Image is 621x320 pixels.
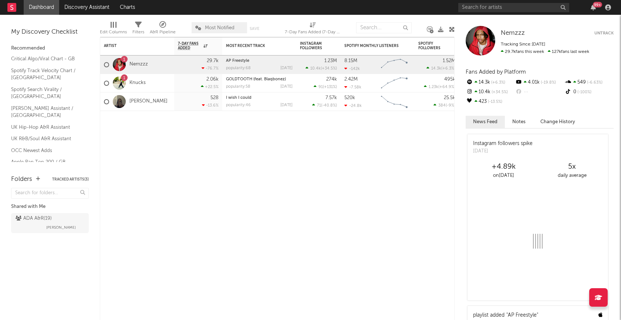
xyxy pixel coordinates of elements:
div: -76.7 % [202,66,219,71]
div: Edit Columns [100,28,127,37]
div: GOLDTOOTH (feat. Blaqbonez) [226,77,293,81]
a: Knucks [129,80,146,86]
div: [DATE] [473,148,533,155]
input: Search for artists [458,3,569,12]
a: UK Hip-Hop A&R Assistant [11,123,81,131]
span: -40.8 % [322,104,336,108]
button: Untrack [594,30,614,37]
span: 14.3k [431,67,441,71]
div: ( ) [424,84,455,89]
div: A&R Pipeline [150,28,176,37]
div: -142k [344,66,360,71]
span: +6.3 % [490,81,505,85]
div: 7-Day Fans Added (7-Day Fans Added) [285,28,340,37]
div: 274k [326,77,337,82]
div: 25.5k [444,95,455,100]
div: 7-Day Fans Added (7-Day Fans Added) [285,18,340,40]
div: -24.8k [344,103,362,108]
div: ( ) [314,84,337,89]
span: Fans Added by Platform [466,69,526,75]
button: Notes [505,116,533,128]
span: +131 % [324,85,336,89]
div: 520k [344,95,355,100]
svg: Chart title [378,74,411,92]
div: ( ) [306,66,337,71]
div: Filters [132,28,144,37]
div: ( ) [433,103,455,108]
div: 14.3k [466,78,515,87]
div: Most Recent Track [226,44,281,48]
div: 1.52M [443,58,455,63]
a: "AP Freestyle" [506,313,538,318]
div: 10.4k [466,87,515,97]
div: [DATE] [280,66,293,70]
a: [PERSON_NAME] Assistant / [GEOGRAPHIC_DATA] [11,104,81,119]
button: Change History [533,116,583,128]
div: playlist added [473,311,538,319]
a: Nemzzz [501,30,525,37]
div: 1.23M [324,58,337,63]
div: 8.15M [344,58,357,63]
div: 4.01k [515,78,564,87]
div: -13.6 % [202,103,219,108]
span: 1.23k [429,85,438,89]
a: Spotify Track Velocity Chart / [GEOGRAPHIC_DATA] [11,67,81,82]
div: A&R Pipeline [150,18,176,40]
div: [DATE] [280,85,293,89]
div: 2.06k [206,77,219,82]
a: Nemzzz [129,61,148,68]
div: Spotify Followers [418,41,444,50]
div: 495k [444,77,455,82]
span: 71 [317,104,321,108]
button: News Feed [466,116,505,128]
div: daily average [538,171,606,180]
span: 91 [318,85,323,89]
div: Filters [132,18,144,40]
div: 549 [564,78,614,87]
input: Search for folders... [11,188,89,199]
span: -13.5 % [487,100,502,104]
span: -6.63 % [586,81,603,85]
span: Most Notified [205,26,234,30]
span: +34.5 % [490,90,508,94]
div: 99 + [593,2,602,7]
a: ADA A&R(19)[PERSON_NAME] [11,213,89,233]
div: +22.5 % [201,84,219,89]
span: 384 [438,104,446,108]
div: Instagram Followers [300,41,326,50]
a: AP Freestyle [226,59,249,63]
button: 99+ [591,4,596,10]
a: Critical Algo/Viral Chart - GB [11,55,81,63]
div: popularity: 68 [226,66,251,70]
div: ( ) [426,66,455,71]
input: Search... [356,22,412,33]
span: 10.4k [310,67,321,71]
a: GOLDTOOTH (feat. Blaqbonez) [226,77,286,81]
div: ( ) [312,103,337,108]
span: +34.5 % [322,67,336,71]
div: I wish I could [226,96,293,100]
div: Instagram followers spike [473,140,533,148]
button: Save [250,27,259,31]
span: [PERSON_NAME] [46,223,76,232]
div: -- [515,87,564,97]
svg: Chart title [378,55,411,74]
div: AP Freestyle [226,59,293,63]
span: +64.9 % [439,85,454,89]
div: 29.7k [207,58,219,63]
div: on [DATE] [469,171,538,180]
div: +4.89k [469,162,538,171]
span: -9 % [447,104,454,108]
svg: Chart title [378,92,411,111]
button: Tracked Artists(3) [52,178,89,181]
div: 0 [564,87,614,97]
a: UK R&B/Soul A&R Assistant [11,135,81,143]
span: 7-Day Fans Added [178,41,202,50]
div: 7.57k [325,95,337,100]
a: Apple Rap Top 200 / GB [11,158,81,166]
div: Shared with Me [11,202,89,211]
a: OCC Newest Adds [11,146,81,155]
div: [DATE] [280,103,293,107]
div: ADA A&R ( 19 ) [16,214,52,223]
span: -100 % [576,90,591,94]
